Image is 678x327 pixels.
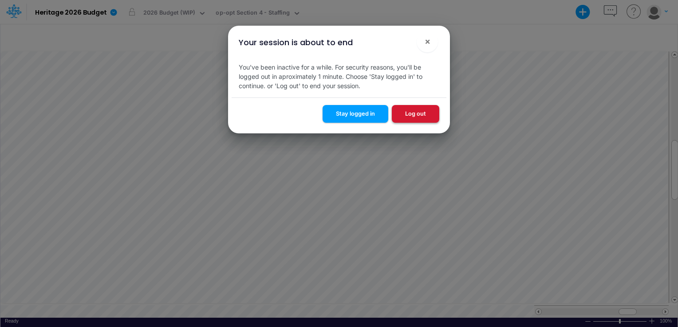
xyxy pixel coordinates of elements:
[392,105,439,122] button: Log out
[417,31,438,52] button: Close
[232,55,446,97] div: You've been inactive for a while. For security reasons, you'll be logged out in aproximately 1 mi...
[323,105,388,122] button: Stay logged in
[239,36,353,48] div: Your session is about to end
[425,36,430,47] span: ×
